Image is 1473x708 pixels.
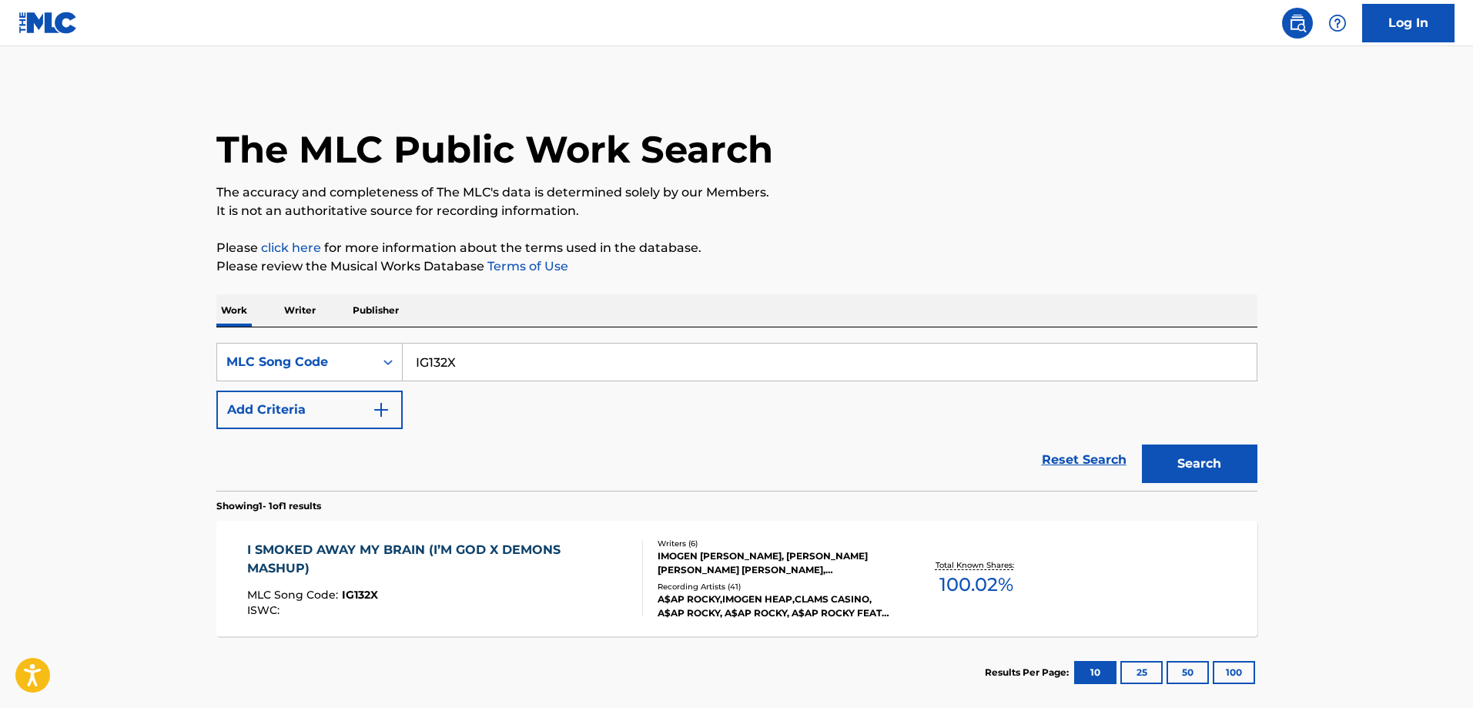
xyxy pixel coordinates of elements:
[216,391,403,429] button: Add Criteria
[1362,4,1455,42] a: Log In
[216,343,1257,491] form: Search Form
[247,603,283,617] span: ISWC :
[216,126,773,173] h1: The MLC Public Work Search
[1288,14,1307,32] img: search
[1213,661,1255,684] button: 100
[1074,661,1116,684] button: 10
[1034,443,1134,477] a: Reset Search
[658,538,890,549] div: Writers ( 6 )
[1142,445,1257,483] button: Search
[247,541,630,578] div: I SMOKED AWAY MY BRAIN (I’M GOD X DEMONS MASHUP)
[216,239,1257,257] p: Please for more information about the terms used in the database.
[216,521,1257,636] a: I SMOKED AWAY MY BRAIN (I’M GOD X DEMONS MASHUP)MLC Song Code:IG132XISWC:Writers (6)IMOGEN [PERSO...
[936,559,1018,571] p: Total Known Shares:
[1322,8,1353,39] div: Help
[939,571,1013,599] span: 100.02 %
[1282,8,1313,39] a: Public Search
[1328,14,1347,32] img: help
[985,666,1073,679] p: Results Per Page:
[247,588,342,602] span: MLC Song Code :
[1120,661,1163,684] button: 25
[216,202,1257,220] p: It is not an authoritative source for recording information.
[348,294,403,327] p: Publisher
[372,401,390,419] img: 9d2ae6d4665cec9f34b9.svg
[261,240,321,255] a: click here
[226,353,365,371] div: MLC Song Code
[216,499,321,513] p: Showing 1 - 1 of 1 results
[216,257,1257,276] p: Please review the Musical Works Database
[342,588,378,602] span: IG132X
[1167,661,1209,684] button: 50
[280,294,320,327] p: Writer
[658,592,890,620] div: A$AP ROCKY,IMOGEN HEAP,CLAMS CASINO, A$AP ROCKY, A$AP ROCKY, A$AP ROCKY FEAT. IMOGEN HEAP & CLAMS...
[216,294,252,327] p: Work
[658,581,890,592] div: Recording Artists ( 41 )
[658,549,890,577] div: IMOGEN [PERSON_NAME], [PERSON_NAME] [PERSON_NAME] [PERSON_NAME], [PERSON_NAME], [PERSON_NAME], RA...
[18,12,78,34] img: MLC Logo
[216,183,1257,202] p: The accuracy and completeness of The MLC's data is determined solely by our Members.
[484,259,568,273] a: Terms of Use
